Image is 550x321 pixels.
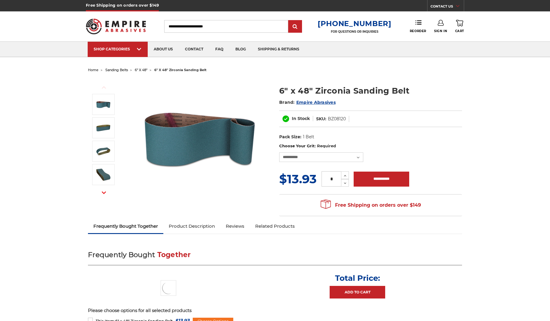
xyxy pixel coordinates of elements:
img: 6" x 48" Zirc Sanding Belt [96,120,111,135]
a: Cart [455,20,464,33]
a: Related Products [250,220,300,233]
p: Total Price: [335,273,380,283]
img: 6" x 48" Sanding Belt - Zirc [96,167,111,182]
span: Reorder [410,29,426,33]
label: Choose Your Grit: [279,143,462,149]
button: Next [97,186,111,199]
img: 6" x 48" Zirconia Sanding Belt [161,280,176,296]
a: Empire Abrasives [296,100,336,105]
span: Brand: [279,100,295,105]
a: Reviews [220,220,250,233]
dd: BZ08120 [328,116,346,122]
h1: 6" x 48" Zirconia Sanding Belt [279,85,462,97]
a: [PHONE_NUMBER] [318,19,391,28]
span: 6" x 48" zirconia sanding belt [154,68,207,72]
img: Empire Abrasives [86,15,146,38]
img: 6" x 48" Zirconia Sanding Belt [140,79,260,199]
p: FOR QUESTIONS OR INQUIRIES [318,30,391,34]
a: home [88,68,98,72]
a: Reorder [410,20,426,33]
a: contact [179,42,209,57]
span: Sign In [434,29,447,33]
input: Submit [289,21,301,33]
a: Add to Cart [330,286,385,298]
dd: 1 Belt [303,134,314,140]
a: blog [229,42,252,57]
a: shipping & returns [252,42,305,57]
a: about us [148,42,179,57]
dt: SKU: [316,116,326,122]
a: Product Description [163,220,220,233]
span: $13.93 [279,172,317,186]
button: Previous [97,81,111,94]
img: 6" x 48" Zirconia Sanding Belt [96,97,111,112]
a: faq [209,42,229,57]
small: Required [317,143,336,148]
a: 6" x 48" [135,68,147,72]
dt: Pack Size: [279,134,301,140]
p: Please choose options for all selected products [88,307,462,314]
a: Frequently Bought Together [88,220,163,233]
span: Free Shipping on orders over $149 [321,199,421,211]
img: 6" x 48" Sanding Belt - Zirconia [96,144,111,159]
span: Cart [455,29,464,33]
a: sanding belts [105,68,128,72]
a: CONTACT US [431,3,464,11]
span: Frequently Bought [88,250,155,259]
span: Together [157,250,191,259]
div: SHOP CATEGORIES [94,47,142,51]
span: In Stock [292,116,310,121]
